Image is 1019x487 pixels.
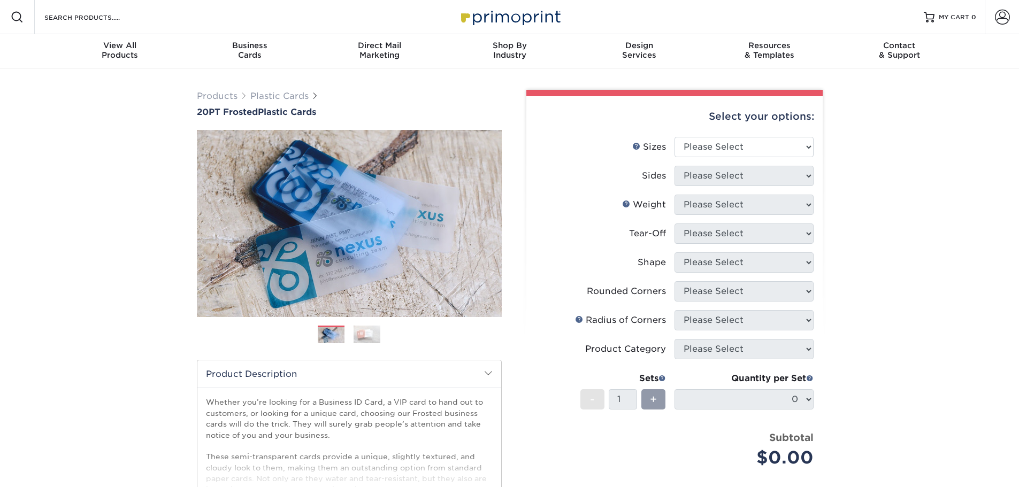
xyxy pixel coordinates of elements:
span: Shop By [445,41,574,50]
div: Select your options: [535,96,814,137]
div: Marketing [315,41,445,60]
a: BusinessCards [185,34,315,68]
div: Product Category [585,343,666,355]
span: 0 [971,13,976,21]
span: Contact [834,41,964,50]
a: 20PT FrostedPlastic Cards [197,107,502,117]
div: & Templates [704,41,834,60]
h2: Product Description [197,360,501,388]
span: MY CART [939,13,969,22]
div: Quantity per Set [675,372,814,385]
a: Contact& Support [834,34,964,68]
div: Industry [445,41,574,60]
a: Products [197,91,237,101]
div: Shape [638,256,666,269]
div: Rounded Corners [587,285,666,298]
span: Direct Mail [315,41,445,50]
a: View AllProducts [55,34,185,68]
div: Cards [185,41,315,60]
span: Business [185,41,315,50]
div: Products [55,41,185,60]
h1: Plastic Cards [197,107,502,117]
a: Shop ByIndustry [445,34,574,68]
span: Resources [704,41,834,50]
div: $0.00 [683,445,814,470]
a: DesignServices [574,34,704,68]
a: Direct MailMarketing [315,34,445,68]
div: Tear-Off [629,227,666,240]
span: Design [574,41,704,50]
img: Plastic Cards 02 [354,325,380,344]
input: SEARCH PRODUCTS..... [43,11,148,24]
span: - [590,391,595,407]
div: Radius of Corners [575,314,666,327]
a: Resources& Templates [704,34,834,68]
img: 20PT Frosted 01 [197,118,502,329]
a: Plastic Cards [250,91,309,101]
img: Primoprint [456,5,563,28]
div: Sizes [632,141,666,153]
div: Weight [622,198,666,211]
span: View All [55,41,185,50]
img: Plastic Cards 01 [318,326,344,345]
div: & Support [834,41,964,60]
strong: Subtotal [769,431,814,443]
span: + [650,391,657,407]
div: Sides [642,169,666,182]
div: Sets [580,372,666,385]
div: Services [574,41,704,60]
span: 20PT Frosted [197,107,258,117]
